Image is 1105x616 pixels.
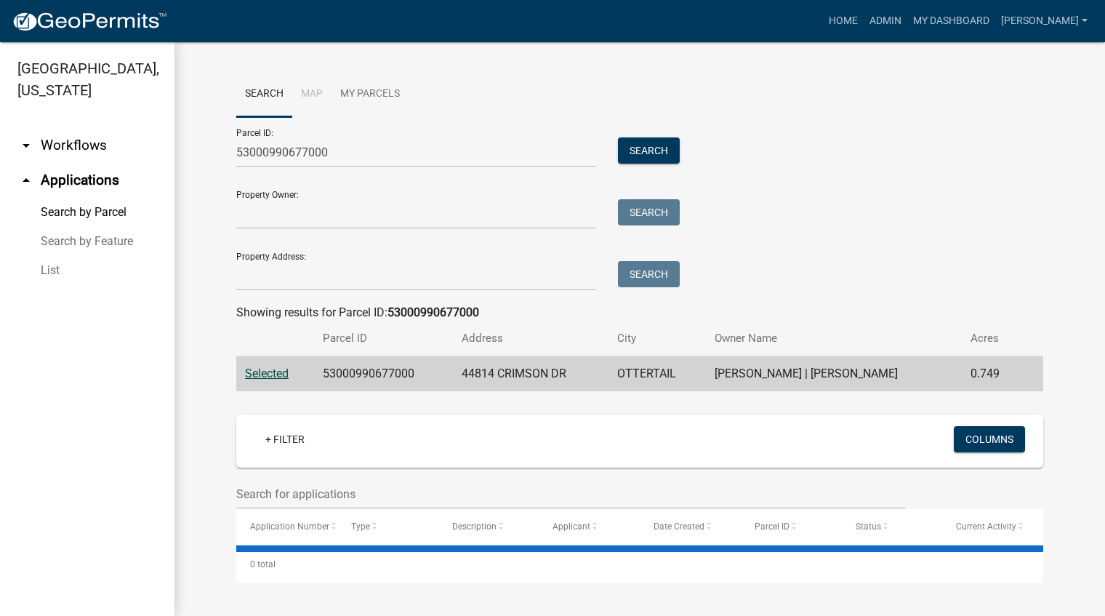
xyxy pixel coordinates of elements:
[245,367,289,380] a: Selected
[236,509,337,544] datatable-header-cell: Application Number
[755,521,789,532] span: Parcel ID
[387,305,479,319] strong: 53000990677000
[250,521,329,532] span: Application Number
[17,137,35,154] i: arrow_drop_down
[856,521,881,532] span: Status
[907,7,995,35] a: My Dashboard
[608,321,706,356] th: City
[823,7,864,35] a: Home
[552,521,590,532] span: Applicant
[236,71,292,118] a: Search
[618,199,680,225] button: Search
[618,137,680,164] button: Search
[654,521,704,532] span: Date Created
[453,321,608,356] th: Address
[995,7,1093,35] a: [PERSON_NAME]
[741,509,842,544] datatable-header-cell: Parcel ID
[438,509,539,544] datatable-header-cell: Description
[236,304,1043,321] div: Showing results for Parcel ID:
[842,509,943,544] datatable-header-cell: Status
[331,71,409,118] a: My Parcels
[954,426,1025,452] button: Columns
[351,521,370,532] span: Type
[314,356,453,392] td: 53000990677000
[236,546,1043,583] div: 0 total
[254,426,316,452] a: + Filter
[864,7,907,35] a: Admin
[956,521,1016,532] span: Current Activity
[706,321,962,356] th: Owner Name
[962,321,1021,356] th: Acres
[452,521,497,532] span: Description
[453,356,608,392] td: 44814 CRIMSON DR
[539,509,640,544] datatable-header-cell: Applicant
[618,261,680,287] button: Search
[640,509,741,544] datatable-header-cell: Date Created
[706,356,962,392] td: [PERSON_NAME] | [PERSON_NAME]
[962,356,1021,392] td: 0.749
[337,509,438,544] datatable-header-cell: Type
[236,479,905,509] input: Search for applications
[608,356,706,392] td: OTTERTAIL
[314,321,453,356] th: Parcel ID
[942,509,1043,544] datatable-header-cell: Current Activity
[17,172,35,189] i: arrow_drop_up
